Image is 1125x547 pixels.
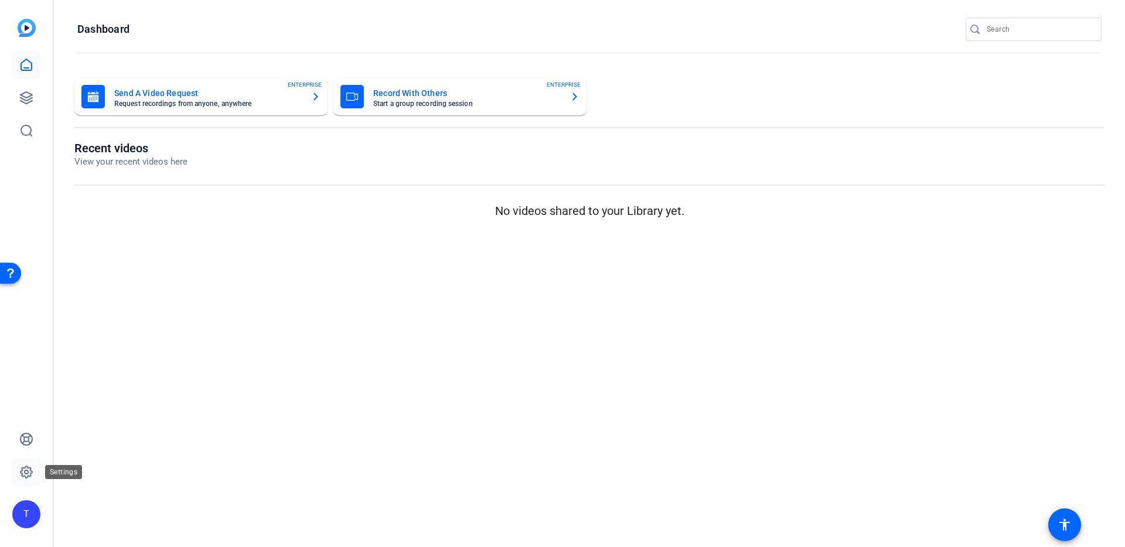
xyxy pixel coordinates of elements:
[288,80,322,89] span: ENTERPRISE
[77,22,129,36] h1: Dashboard
[373,86,561,100] mat-card-title: Record With Others
[74,141,187,155] h1: Recent videos
[547,80,581,89] span: ENTERPRISE
[373,100,561,107] mat-card-subtitle: Start a group recording session
[74,155,187,169] p: View your recent videos here
[45,465,82,479] div: Settings
[114,100,302,107] mat-card-subtitle: Request recordings from anyone, anywhere
[114,86,302,100] mat-card-title: Send A Video Request
[333,78,587,115] button: Record With OthersStart a group recording sessionENTERPRISE
[987,22,1092,36] input: Search
[12,500,40,528] div: T
[18,19,36,37] img: blue-gradient.svg
[74,202,1104,220] p: No videos shared to your Library yet.
[1058,518,1072,532] mat-icon: accessibility
[74,78,328,115] button: Send A Video RequestRequest recordings from anyone, anywhereENTERPRISE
